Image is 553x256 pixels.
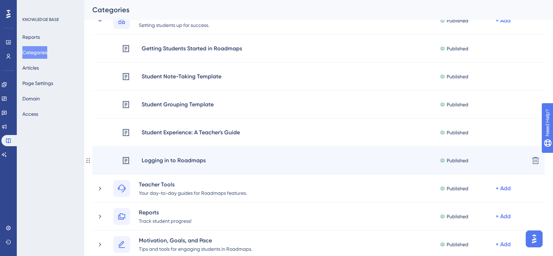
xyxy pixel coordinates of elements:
button: Access [22,108,38,120]
div: Logging in to Roadmaps [141,156,206,165]
span: Published [447,16,468,25]
span: Published [447,212,468,221]
div: Getting Students Started in Roadmaps [141,44,242,53]
div: Reports [139,208,192,216]
div: Your day-to-day guides for Roadmaps features. [139,189,247,197]
div: Track student progress! [139,216,192,225]
span: Published [447,156,468,165]
div: Student Note-Taking Template [141,72,222,81]
div: Setting students up for success. [139,21,220,29]
button: Page Settings [22,77,53,90]
div: Categories [92,5,527,15]
div: Tips and tools for engaging students in Roadmaps. [139,244,253,253]
div: + Add [496,16,511,25]
span: Published [447,184,468,193]
span: Need Help? [16,2,44,10]
div: KNOWLEDGE BASE [22,17,59,22]
button: Reports [22,31,40,43]
span: Published [447,128,468,137]
div: + Add [496,240,511,249]
span: Published [447,240,468,249]
div: Motivation, Goals, and Pace [139,236,253,244]
div: + Add [496,212,511,221]
span: Published [447,100,468,109]
button: Domain [22,92,40,105]
div: Teacher Tools [139,180,247,189]
span: Published [447,44,468,53]
span: Published [447,72,468,81]
button: Articles [22,62,39,74]
button: Categories [22,46,47,59]
div: + Add [496,184,511,193]
div: Student Grouping Template [141,100,214,109]
div: Student Experience: A Teacher's Guide [141,128,240,137]
iframe: UserGuiding AI Assistant Launcher [524,228,545,249]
